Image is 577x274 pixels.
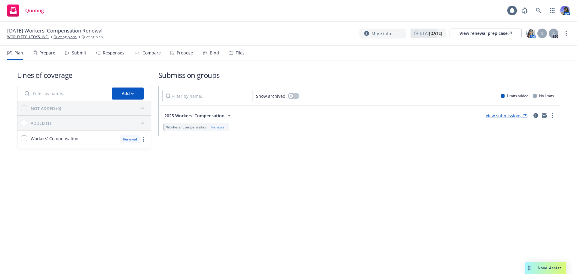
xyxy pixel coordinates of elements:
a: circleInformation [532,112,539,119]
span: Quoting plan [81,34,103,40]
input: Filter by name... [21,88,108,100]
button: Add [112,88,144,100]
img: photo [560,6,570,15]
div: Submit [72,51,86,55]
div: Bind [210,51,219,55]
a: Quoting [5,2,46,19]
button: Nova Assist [525,262,566,274]
a: more [563,30,570,37]
a: more [140,136,147,143]
div: ADDED (1) [31,120,51,126]
a: mail [541,112,548,119]
div: Files [236,51,245,55]
a: Quoting plans [53,34,77,40]
span: Quoting [25,8,44,13]
div: Limits added [501,93,528,98]
div: Prepare [39,51,55,55]
span: More info... [371,30,395,37]
div: Plan [14,51,23,55]
a: View submissions (7) [486,113,527,119]
a: Report a Bug [519,5,531,17]
div: Renewal [120,135,140,143]
strong: [DATE] [429,30,442,36]
button: ADDED (1) [31,118,147,128]
img: photo [526,29,536,38]
a: Search [533,5,545,17]
input: Filter by name... [162,90,252,102]
div: No limits [533,93,554,98]
span: Show archived [256,93,285,99]
span: Nova Assist [538,265,561,270]
div: Add [122,88,134,99]
span: 2025 Workers' Compensation [164,112,224,119]
a: View renewal prep case [450,29,522,38]
button: 2025 Workers' Compensation [162,109,235,122]
div: NOT ADDED (0) [31,105,61,112]
h1: Submission groups [158,70,560,80]
div: Responses [103,51,124,55]
div: Drag to move [525,262,533,274]
span: Workers' Compensation [31,135,78,142]
span: ETA : [420,30,442,36]
div: Compare [142,51,161,55]
h1: Lines of coverage [17,70,151,80]
button: NOT ADDED (0) [31,103,147,113]
div: Propose [177,51,193,55]
a: more [549,112,556,119]
a: Switch app [546,5,558,17]
span: [DATE] Workers' Compensation Renewal [7,27,102,34]
span: Workers' Compensation [166,125,208,130]
button: More info... [359,29,406,38]
div: View renewal prep case [459,29,512,38]
div: Renewal [210,125,227,130]
a: WORLD TECH TOYS, INC. [7,34,49,40]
